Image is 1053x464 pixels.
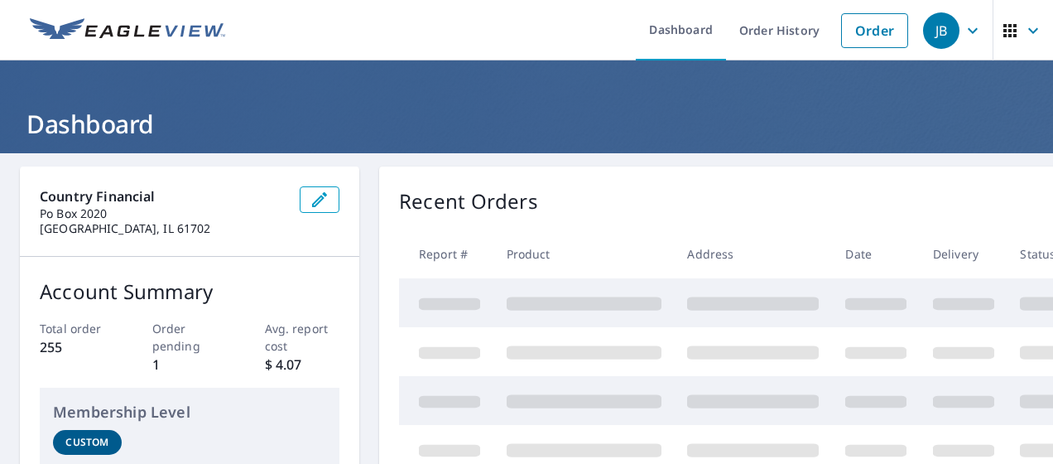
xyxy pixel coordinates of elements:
p: Custom [65,435,108,450]
h1: Dashboard [20,107,1033,141]
th: Address [674,230,832,278]
p: Total order [40,320,115,337]
p: Order pending [152,320,228,355]
p: Country Financial [40,186,286,206]
p: $ 4.07 [265,355,340,375]
img: EV Logo [30,18,225,43]
a: Order [841,13,908,48]
p: Recent Orders [399,186,538,216]
div: JB [923,12,959,49]
th: Product [493,230,675,278]
p: Membership Level [53,401,326,423]
th: Date [832,230,920,278]
th: Delivery [920,230,1007,278]
p: Po Box 2020 [40,206,286,221]
th: Report # [399,230,493,278]
p: 255 [40,337,115,357]
p: Avg. report cost [265,320,340,355]
p: 1 [152,355,228,375]
p: Account Summary [40,277,339,307]
p: [GEOGRAPHIC_DATA], IL 61702 [40,221,286,236]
